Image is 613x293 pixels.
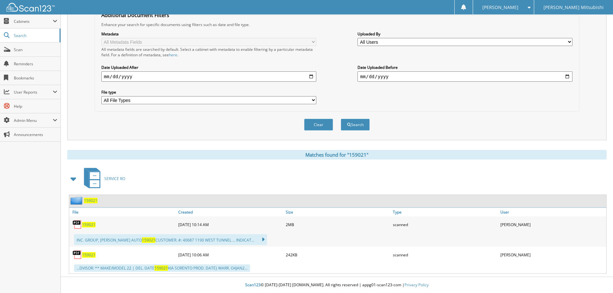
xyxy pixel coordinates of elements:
div: 242KB [284,248,392,261]
label: Date Uploaded After [101,65,316,70]
div: Enhance your search for specific documents using filters such as date and file type. [98,22,576,27]
span: Reminders [14,61,57,67]
button: Search [341,119,370,131]
span: Cabinets [14,19,53,24]
label: Date Uploaded Before [358,65,572,70]
div: scanned [391,248,499,261]
div: Matches found for "159021" [67,150,607,160]
span: [PERSON_NAME] Mitsubishi [543,5,604,9]
label: Uploaded By [358,31,572,37]
div: 2MB [284,218,392,231]
legend: Additional Document Filters [98,12,172,19]
div: [PERSON_NAME] [499,248,606,261]
span: Scan123 [245,282,261,288]
div: ...DVISOR: ** MAKE/MODEL 22 | DEL. DATE KIA SORENTO PROD. DATE} WARR. O4JAN2... [74,264,250,272]
a: Privacy Policy [404,282,429,288]
span: Search [14,33,56,38]
div: [PERSON_NAME] [499,218,606,231]
input: end [358,71,572,82]
a: File [69,208,177,216]
label: File type [101,89,316,95]
img: folder2.png [70,197,84,205]
button: Clear [304,119,333,131]
span: SERVICE RO [104,176,125,181]
span: Scan [14,47,57,52]
span: User Reports [14,89,53,95]
span: Announcements [14,132,57,137]
span: 159021 [154,265,168,271]
div: All metadata fields are searched by default. Select a cabinet with metadata to enable filtering b... [101,47,316,58]
a: Type [391,208,499,216]
a: Size [284,208,392,216]
label: Metadata [101,31,316,37]
a: 159021 [82,252,96,258]
iframe: Chat Widget [581,262,613,293]
div: [DATE] 10:14 AM [177,218,284,231]
img: scan123-logo-white.svg [6,3,55,12]
span: [PERSON_NAME] [482,5,518,9]
a: User [499,208,606,216]
input: start [101,71,316,82]
span: Help [14,104,57,109]
span: 159021 [142,237,155,243]
div: [DATE] 10:06 AM [177,248,284,261]
span: Bookmarks [14,75,57,81]
a: 159021 [84,198,98,203]
img: PDF.png [72,220,82,229]
img: PDF.png [72,250,82,260]
a: here [169,52,177,58]
div: INC. GROUP, [PERSON_NAME] AUTO CUSTOMER. #: 40687 1190 WEST TUNNEL ... INDICAT... [74,234,267,245]
div: scanned [391,218,499,231]
a: Created [177,208,284,216]
span: Admin Menu [14,118,53,123]
a: 159021 [82,222,96,227]
a: SERVICE RO [80,166,125,191]
div: © [DATE]-[DATE] [DOMAIN_NAME]. All rights reserved | appg01-scan123-com | [61,277,613,293]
